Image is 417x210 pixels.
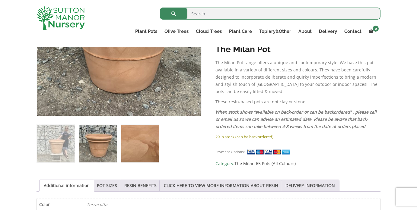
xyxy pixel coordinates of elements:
[341,27,365,36] a: Contact
[225,27,256,36] a: Plant Care
[247,149,292,155] img: payment supported
[132,27,161,36] a: Plant Pots
[285,180,335,191] a: DELIVERY INFORMATION
[215,149,245,154] small: Payment Options:
[87,199,376,210] p: Terracotta
[215,160,380,167] span: Category:
[97,180,117,191] a: POT SIZES
[365,27,380,36] a: 0
[124,180,157,191] a: RESIN BENEFITS
[37,199,82,210] th: Color
[295,27,315,36] a: About
[79,125,117,162] img: The Milan Pot 65 Colour Terracotta - Image 2
[215,59,380,95] p: The Milan Pot range offers a unique and contemporary style. We have this pot available in a varie...
[215,44,271,54] strong: The Milan Pot
[160,8,380,20] input: Search...
[215,98,380,105] p: These resin-based pots are not clay or stone.
[44,180,90,191] a: Additional information
[121,125,159,162] img: The Milan Pot 65 Colour Terracotta - Image 3
[37,125,75,162] img: The Milan Pot 65 Colour Terracotta
[164,180,278,191] a: CLICK HERE TO VIEW MORE INFORMATION ABOUT RESIN
[234,161,296,166] a: The Milan 65 Pots (All Colours)
[315,27,341,36] a: Delivery
[373,26,379,32] span: 0
[215,133,380,140] p: 29 in stock (can be backordered)
[37,6,85,30] img: logo
[256,27,295,36] a: Topiary&Other
[161,27,192,36] a: Olive Trees
[215,109,377,129] em: When stock shows “available on back-order or can be backordered” , please call or email us so we ...
[192,27,225,36] a: Cloud Trees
